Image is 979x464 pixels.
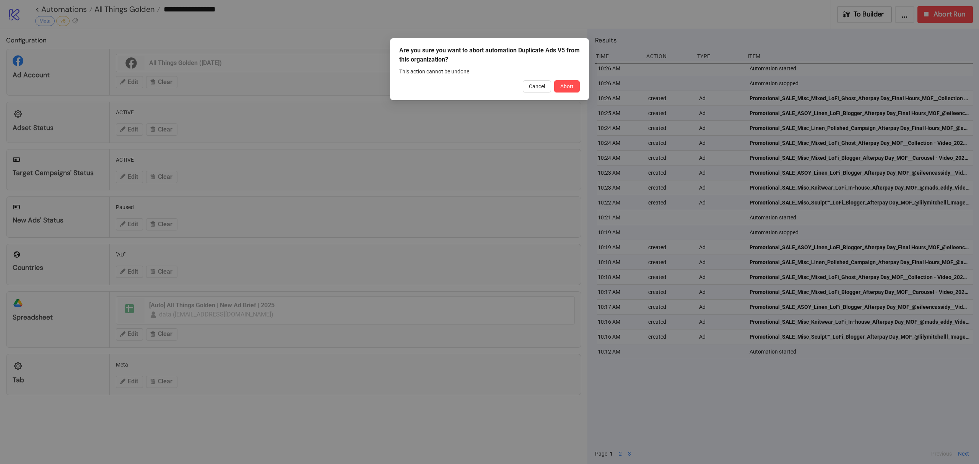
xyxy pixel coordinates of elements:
[523,80,551,92] button: Cancel
[399,46,580,64] div: Are you sure you want to abort automation Duplicate Ads V5 from this organization?
[554,80,580,92] button: Abort
[529,83,545,89] span: Cancel
[560,83,574,89] span: Abort
[399,67,580,76] div: This action cannot be undone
